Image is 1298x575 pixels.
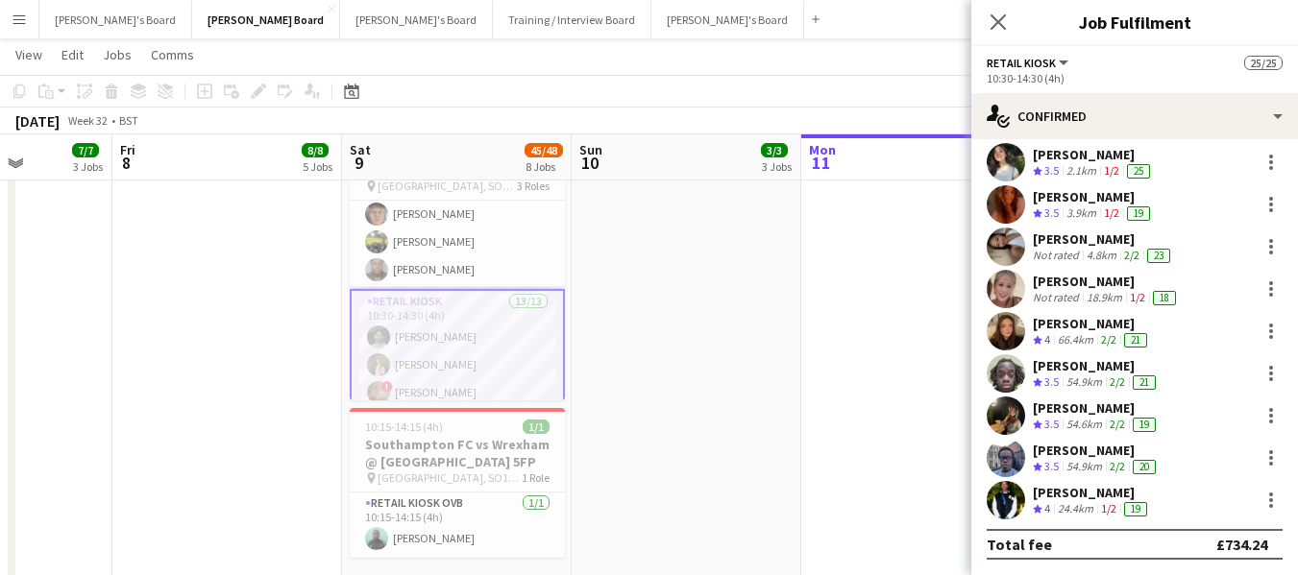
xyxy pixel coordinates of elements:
[1063,205,1100,222] div: 3.9km
[1130,290,1145,304] app-skills-label: 1/2
[522,470,550,485] span: 1 Role
[1127,206,1150,221] div: 19
[1216,535,1267,554] div: £734.24
[63,113,111,128] span: Week 32
[523,419,550,434] span: 1/1
[1033,315,1151,332] div: [PERSON_NAME]
[806,152,836,174] span: 11
[1133,375,1156,390] div: 21
[117,152,135,174] span: 8
[365,419,443,434] span: 10:15-14:15 (4h)
[1104,205,1119,220] app-skills-label: 1/2
[1063,417,1106,433] div: 54.6km
[579,141,602,158] span: Sun
[987,535,1052,554] div: Total fee
[381,381,393,393] span: !
[378,179,517,193] span: [GEOGRAPHIC_DATA], SO14 5FP
[1033,442,1160,459] div: [PERSON_NAME]
[39,1,192,38] button: [PERSON_NAME]'s Board
[1124,333,1147,347] div: 21
[1033,230,1174,248] div: [PERSON_NAME]
[1104,163,1119,178] app-skills-label: 1/2
[302,143,329,157] span: 8/8
[54,42,91,67] a: Edit
[8,42,50,67] a: View
[987,56,1056,70] span: Retail Kiosk
[987,71,1283,85] div: 10:30-14:30 (4h)
[1124,248,1139,262] app-skills-label: 2/2
[576,152,602,174] span: 10
[1044,163,1059,178] span: 3.5
[120,141,135,158] span: Fri
[347,152,371,174] span: 9
[1044,332,1050,347] span: 4
[1063,459,1106,475] div: 54.9km
[1044,205,1059,220] span: 3.5
[15,46,42,63] span: View
[378,470,522,485] span: [GEOGRAPHIC_DATA], SO14 5FP
[525,143,563,157] span: 45/48
[303,159,332,174] div: 5 Jobs
[1033,290,1083,305] div: Not rated
[1044,374,1059,389] span: 3.5
[761,143,788,157] span: 3/3
[1110,459,1125,473] app-skills-label: 2/2
[1083,290,1126,305] div: 18.9km
[1033,273,1180,290] div: [PERSON_NAME]
[192,1,340,38] button: [PERSON_NAME] Board
[1044,501,1050,515] span: 4
[1127,164,1150,179] div: 25
[1054,332,1097,348] div: 66.4km
[61,46,84,63] span: Edit
[15,111,60,131] div: [DATE]
[1063,374,1106,391] div: 54.9km
[1133,418,1156,432] div: 19
[1124,502,1147,516] div: 19
[526,159,562,174] div: 8 Jobs
[1083,248,1120,263] div: 4.8km
[1153,291,1176,305] div: 18
[493,1,651,38] button: Training / Interview Board
[350,141,371,158] span: Sat
[809,141,836,158] span: Mon
[1110,417,1125,431] app-skills-label: 2/2
[350,408,565,558] app-job-card: 10:15-14:15 (4h)1/1Southampton FC vs Wrexham @ [GEOGRAPHIC_DATA] 5FP [GEOGRAPHIC_DATA], SO14 5FP1...
[350,436,565,470] h3: Southampton FC vs Wrexham @ [GEOGRAPHIC_DATA] 5FP
[1044,459,1059,473] span: 3.5
[1147,249,1170,263] div: 23
[1044,417,1059,431] span: 3.5
[1101,501,1116,515] app-skills-label: 1/2
[971,10,1298,35] h3: Job Fulfilment
[1033,188,1154,205] div: [PERSON_NAME]
[340,1,493,38] button: [PERSON_NAME]'s Board
[651,1,804,38] button: [PERSON_NAME]'s Board
[73,159,103,174] div: 3 Jobs
[1063,163,1100,180] div: 2.1km
[517,179,550,193] span: 3 Roles
[1033,399,1160,417] div: [PERSON_NAME]
[143,42,202,67] a: Comms
[1033,248,1083,263] div: Not rated
[103,46,132,63] span: Jobs
[72,143,99,157] span: 7/7
[1101,332,1116,347] app-skills-label: 2/2
[762,159,792,174] div: 3 Jobs
[151,46,194,63] span: Comms
[1244,56,1283,70] span: 25/25
[350,116,565,400] app-job-card: 09:00-15:30 (6h30m)25/25Southampton FC vs Wrexham @ [GEOGRAPHIC_DATA] 5FP [GEOGRAPHIC_DATA], SO14...
[971,93,1298,139] div: Confirmed
[1054,501,1097,517] div: 24.4km
[1033,146,1154,163] div: [PERSON_NAME]
[1110,374,1125,389] app-skills-label: 2/2
[987,56,1071,70] button: Retail Kiosk
[1033,357,1160,374] div: [PERSON_NAME]
[119,113,138,128] div: BST
[1133,460,1156,474] div: 20
[95,42,139,67] a: Jobs
[350,492,565,558] app-card-role: Retail Kiosk OVB1/110:15-14:15 (4h)[PERSON_NAME]
[1033,484,1151,501] div: [PERSON_NAME]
